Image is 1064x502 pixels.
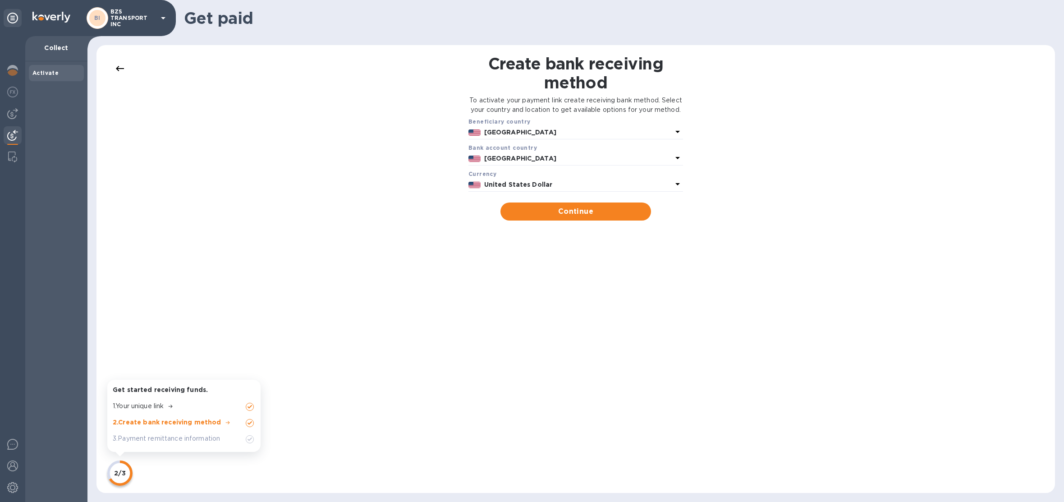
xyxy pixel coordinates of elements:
h1: Create bank receiving method [469,54,683,92]
b: Beneficiary country [468,118,531,125]
p: Collect [32,43,80,52]
img: US [468,156,481,162]
img: Foreign exchange [7,87,18,97]
img: Unchecked [244,434,255,445]
b: BI [94,14,101,21]
h1: Get paid [184,9,1050,28]
img: Unchecked [244,418,255,428]
b: Activate [32,69,59,76]
b: [GEOGRAPHIC_DATA] [484,155,556,162]
img: US [468,129,481,136]
p: To activate your payment link create receiving bank method. Select your country and location to g... [469,96,683,115]
p: 3 . Payment remittance information [113,434,220,443]
img: USD [468,182,481,188]
button: Continue [500,203,651,221]
p: BZS TRANSPORT INC [110,9,156,28]
b: Bank account cоuntry [468,144,537,151]
p: 2/3 [114,469,125,478]
img: Logo [32,12,70,23]
img: Unchecked [244,401,255,412]
p: 2 . Create bank receiving method [113,418,221,427]
b: [GEOGRAPHIC_DATA] [484,129,556,136]
p: Get started receiving funds. [113,385,255,394]
b: Currency [468,170,496,177]
b: United States Dollar [484,181,553,188]
div: Unpin categories [4,9,22,27]
span: Continue [508,206,643,217]
p: 1 . Your unique link [113,401,164,411]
